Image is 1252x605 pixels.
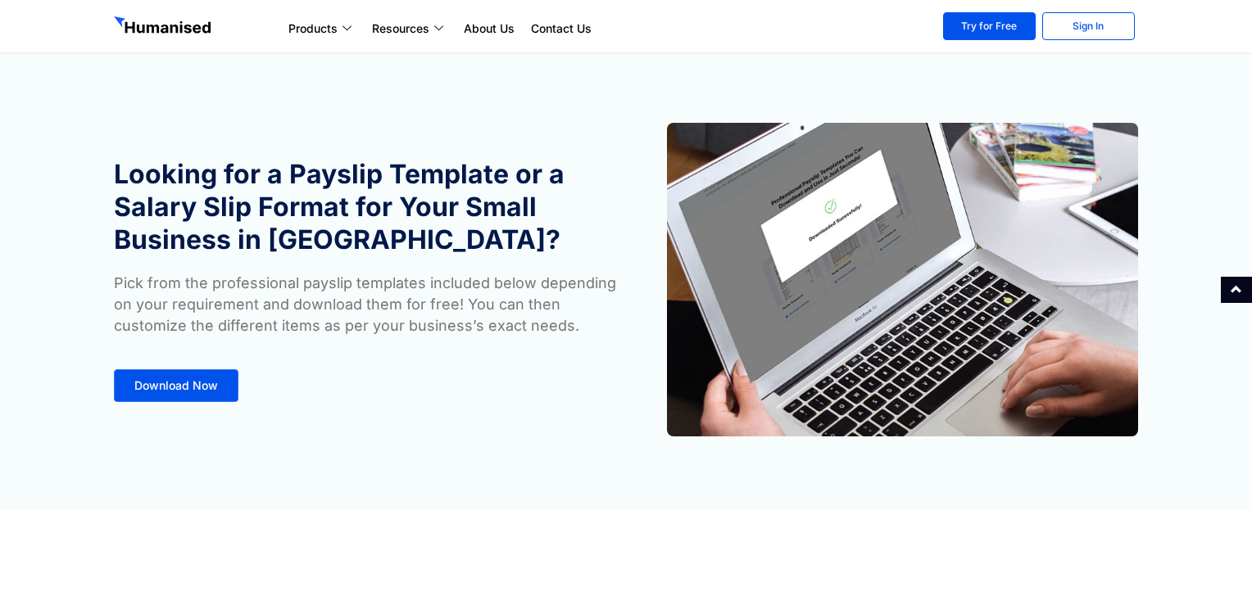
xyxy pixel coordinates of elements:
[523,19,600,38] a: Contact Us
[943,12,1036,40] a: Try for Free
[456,19,523,38] a: About Us
[134,380,218,391] span: Download Now
[114,369,238,402] a: Download Now
[114,158,618,256] h1: Looking for a Payslip Template or a Salary Slip Format for Your Small Business in [GEOGRAPHIC_DATA]?
[280,19,364,38] a: Products
[1042,12,1135,40] a: Sign In
[364,19,456,38] a: Resources
[114,273,618,336] p: Pick from the professional payslip templates included below depending on your requirement and dow...
[114,16,214,38] img: GetHumanised Logo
